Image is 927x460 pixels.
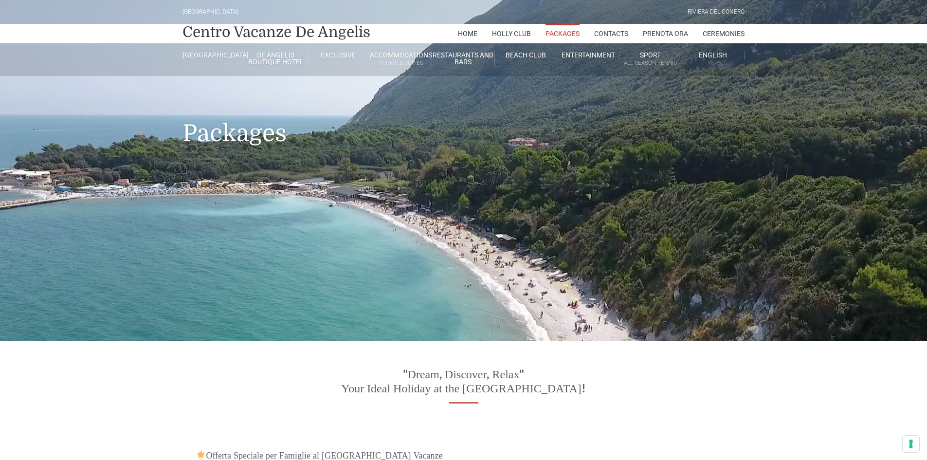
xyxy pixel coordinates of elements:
h1: Packages [182,76,745,162]
a: Prenota Ora [643,24,688,43]
button: Le tue preferenze relative al consenso per le tecnologie di tracciamento [903,436,919,452]
a: Ceremonies [703,24,745,43]
a: Restaurants and Bars [432,51,494,66]
div: [GEOGRAPHIC_DATA] [182,7,238,17]
a: Holly Club [492,24,531,43]
a: Exclusive [308,51,370,59]
a: Centro Vacanze De Angelis [182,22,370,42]
a: [GEOGRAPHIC_DATA] [182,51,245,59]
span: English [699,51,727,59]
h3: "Dream, Discover, Relax" Your Ideal Holiday at the [GEOGRAPHIC_DATA]! [327,368,600,396]
a: AccommodationsRooms & Suites [370,51,432,69]
small: All Season Tennis [619,58,681,68]
a: Home [458,24,477,43]
a: Packages [545,24,580,43]
div: Riviera Del Conero [688,7,745,17]
img: 🌟 [197,451,205,460]
small: Rooms & Suites [370,58,432,68]
a: Beach Club [495,51,557,59]
a: English [682,51,745,59]
a: Entertainment [557,51,619,59]
a: Contacts [594,24,628,43]
a: de angelis boutique hotel [245,51,307,66]
a: SportAll Season Tennis [619,51,682,69]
